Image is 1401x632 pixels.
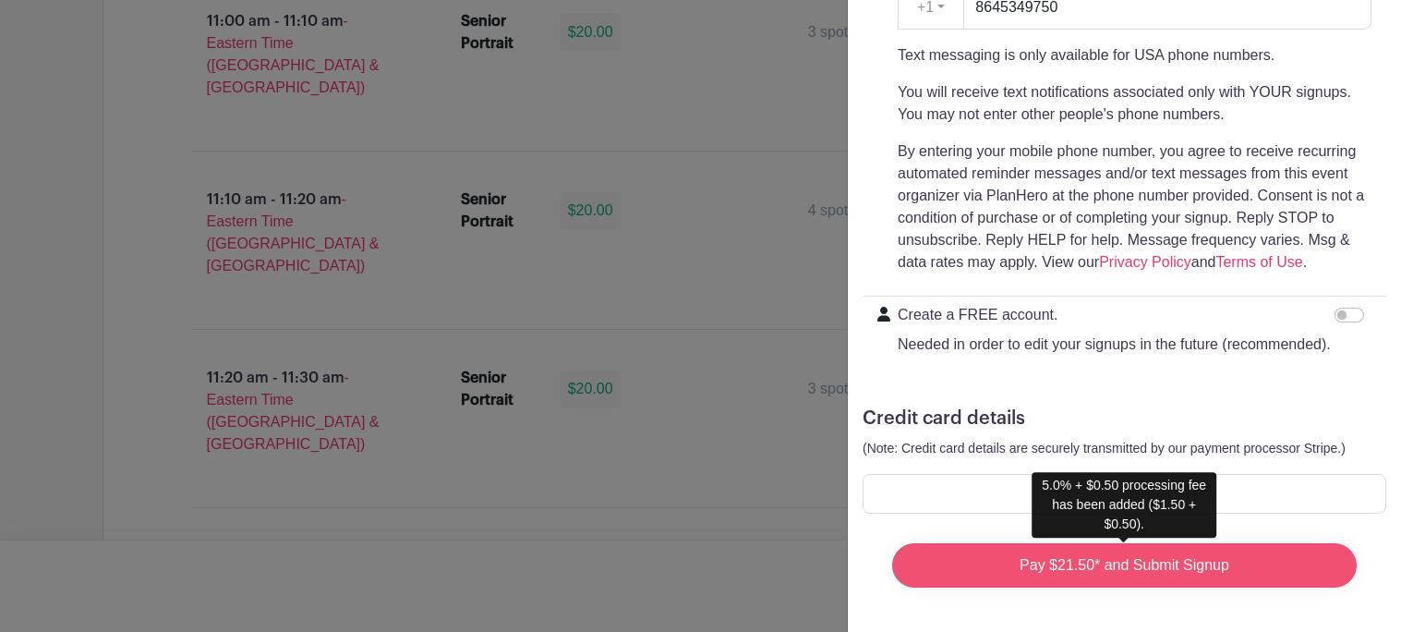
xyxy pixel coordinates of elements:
[898,334,1331,356] p: Needed in order to edit your signups in the future (recommended).
[1032,472,1216,538] div: 5.0% + $0.50 processing fee has been added ($1.50 + $0.50).
[1215,254,1302,270] a: Terms of Use
[898,81,1371,126] p: You will receive text notifications associated only with YOUR signups. You may not enter other pe...
[863,407,1386,430] h5: Credit card details
[1099,254,1191,270] a: Privacy Policy
[863,441,1346,456] small: (Note: Credit card details are securely transmitted by our payment processor Stripe.)
[892,543,1357,588] input: Pay $21.50* and Submit Signup
[875,485,1374,503] iframe: Secure card payment input frame
[898,140,1371,273] p: By entering your mobile phone number, you agree to receive recurring automated reminder messages ...
[898,44,1371,67] p: Text messaging is only available for USA phone numbers.
[898,304,1331,326] p: Create a FREE account.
